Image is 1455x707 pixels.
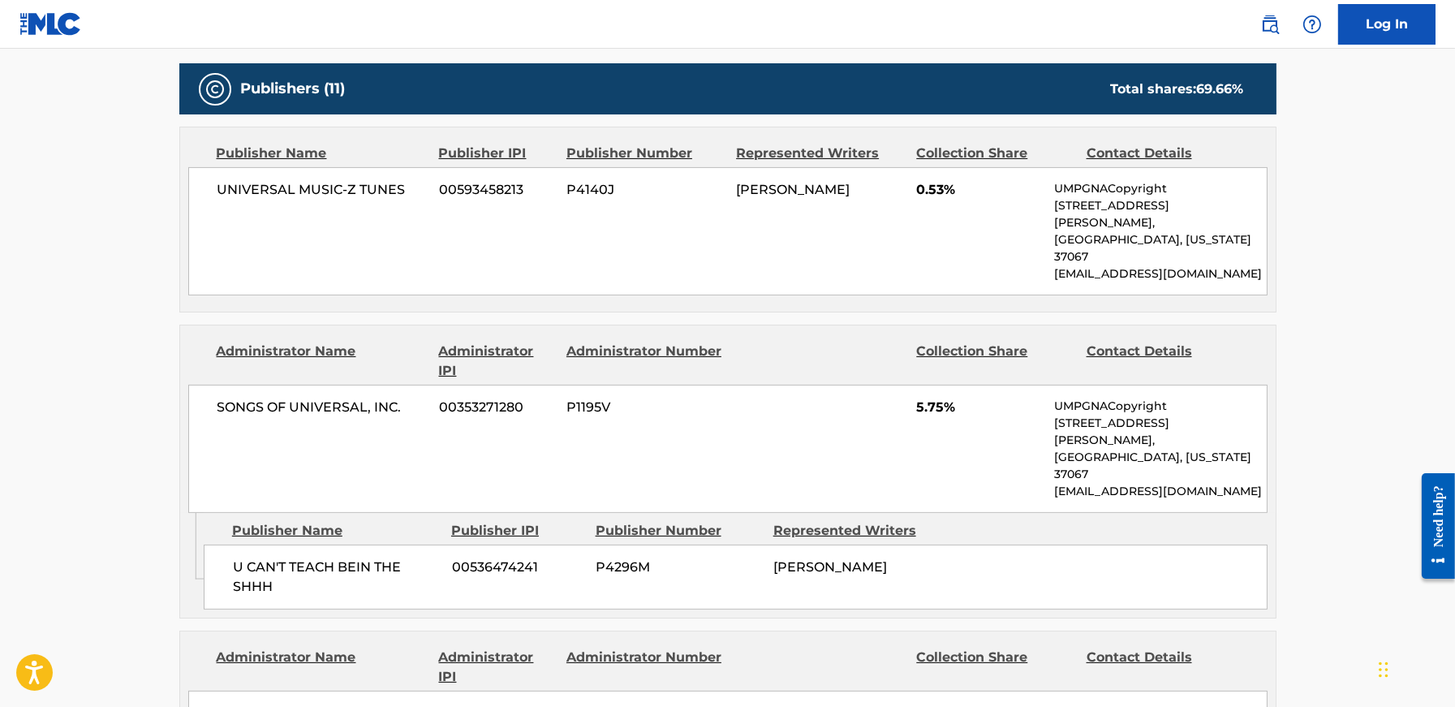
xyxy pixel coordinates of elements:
[773,521,939,541] div: Represented Writers
[566,180,724,200] span: P4140J
[439,342,554,381] div: Administrator IPI
[1054,398,1266,415] p: UMPGNACopyright
[566,648,724,687] div: Administrator Number
[217,180,428,200] span: UNIVERSAL MUSIC-Z TUNES
[596,521,761,541] div: Publisher Number
[19,12,82,36] img: MLC Logo
[916,342,1074,381] div: Collection Share
[217,398,428,417] span: SONGS OF UNIVERSAL, INC.
[205,80,225,99] img: Publishers
[1260,15,1280,34] img: search
[217,144,427,163] div: Publisher Name
[1338,4,1436,45] a: Log In
[439,398,554,417] span: 00353271280
[233,558,440,597] span: U CAN'T TEACH BEIN THE SHHH
[916,144,1074,163] div: Collection Share
[439,144,554,163] div: Publisher IPI
[1111,80,1244,99] div: Total shares:
[596,558,761,577] span: P4296M
[1379,645,1388,694] div: Drag
[439,180,554,200] span: 00593458213
[217,648,427,687] div: Administrator Name
[1054,197,1266,231] p: [STREET_ADDRESS][PERSON_NAME],
[736,182,850,197] span: [PERSON_NAME]
[566,144,724,163] div: Publisher Number
[736,144,904,163] div: Represented Writers
[1296,8,1328,41] div: Help
[1087,144,1244,163] div: Contact Details
[566,342,724,381] div: Administrator Number
[1254,8,1286,41] a: Public Search
[1054,483,1266,500] p: [EMAIL_ADDRESS][DOMAIN_NAME]
[217,342,427,381] div: Administrator Name
[566,398,724,417] span: P1195V
[1087,648,1244,687] div: Contact Details
[1054,415,1266,449] p: [STREET_ADDRESS][PERSON_NAME],
[439,648,554,687] div: Administrator IPI
[916,648,1074,687] div: Collection Share
[1054,180,1266,197] p: UMPGNACopyright
[452,558,583,577] span: 00536474241
[916,180,1042,200] span: 0.53%
[773,559,887,575] span: [PERSON_NAME]
[1054,231,1266,265] p: [GEOGRAPHIC_DATA], [US_STATE] 37067
[232,521,439,541] div: Publisher Name
[1087,342,1244,381] div: Contact Details
[1054,265,1266,282] p: [EMAIL_ADDRESS][DOMAIN_NAME]
[1197,81,1244,97] span: 69.66 %
[916,398,1042,417] span: 5.75%
[451,521,583,541] div: Publisher IPI
[1410,460,1455,591] iframe: Resource Center
[1374,629,1455,707] iframe: Chat Widget
[241,80,346,98] h5: Publishers (11)
[1054,449,1266,483] p: [GEOGRAPHIC_DATA], [US_STATE] 37067
[1302,15,1322,34] img: help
